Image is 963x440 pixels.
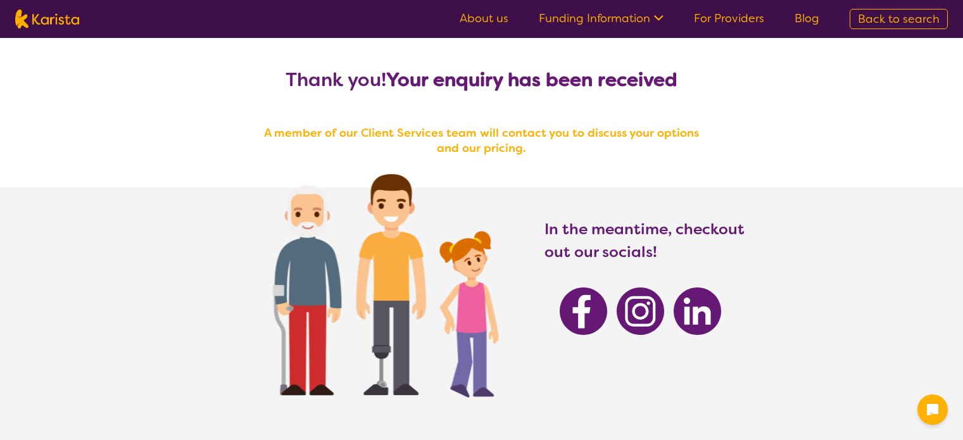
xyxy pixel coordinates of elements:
[674,287,721,335] img: Karista Linkedin
[460,11,508,26] a: About us
[235,142,526,421] img: Karista provider enquiry success
[254,125,710,156] h4: A member of our Client Services team will contact you to discuss your options and our pricing.
[15,9,79,28] img: Karista logo
[544,218,746,263] h3: In the meantime, checkout out our socials!
[850,9,948,29] a: Back to search
[539,11,664,26] a: Funding Information
[617,287,664,335] img: Karista Instagram
[694,11,764,26] a: For Providers
[795,11,819,26] a: Blog
[560,287,607,335] img: Karista Facebook
[254,68,710,91] h2: Thank you!
[386,67,677,92] b: Your enquiry has been received
[858,11,940,27] span: Back to search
